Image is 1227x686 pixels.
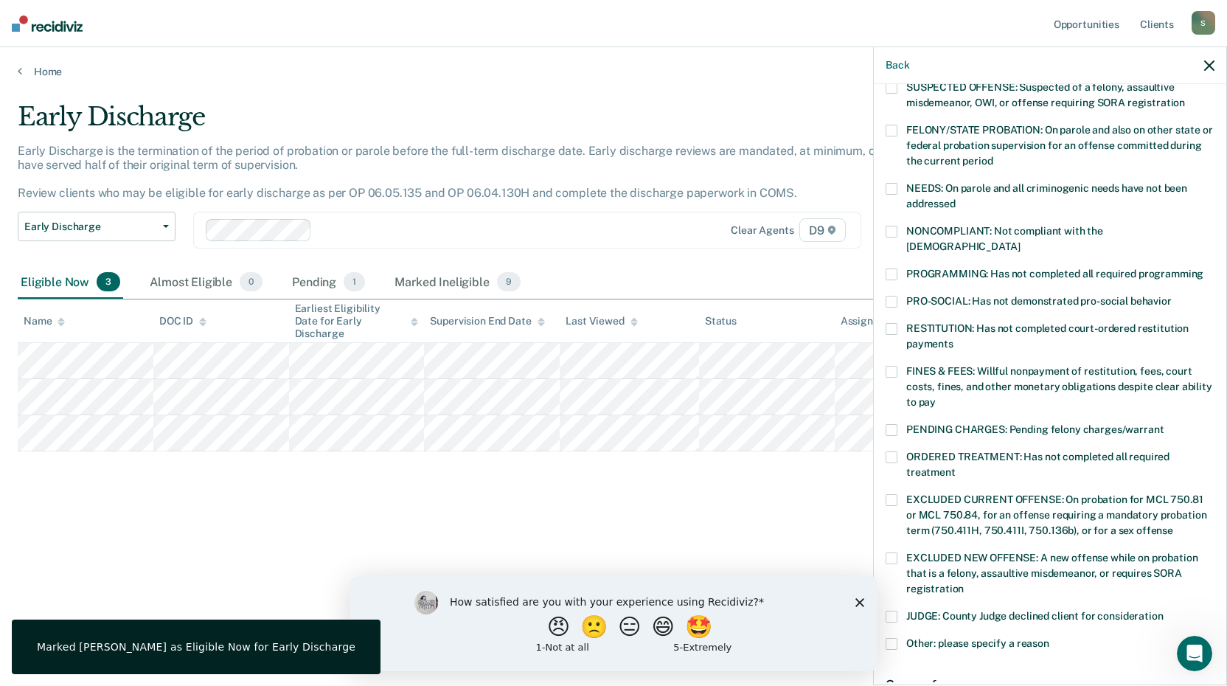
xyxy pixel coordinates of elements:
iframe: Survey by Kim from Recidiviz [350,576,877,671]
span: 1 [344,272,365,291]
div: Clear agents [731,224,793,237]
div: S [1192,11,1215,35]
p: Early Discharge is the termination of the period of probation or parole before the full-term disc... [18,144,934,201]
div: Early Discharge [18,102,938,144]
div: Almost Eligible [147,266,265,299]
span: 0 [240,272,263,291]
span: PRO-SOCIAL: Has not demonstrated pro-social behavior [906,295,1172,307]
span: ORDERED TREATMENT: Has not completed all required treatment [906,451,1169,478]
span: SUSPECTED OFFENSE: Suspected of a felony, assaultive misdemeanor, OWI, or offense requiring SORA ... [906,81,1185,108]
span: FELONY/STATE PROBATION: On parole and also on other state or federal probation supervision for an... [906,124,1213,167]
div: Assigned to [841,315,910,328]
div: Eligible Now [18,266,123,299]
div: Status [705,315,737,328]
div: Supervision End Date [430,315,544,328]
div: Pending [289,266,368,299]
iframe: Intercom live chat [1177,636,1212,671]
span: NONCOMPLIANT: Not compliant with the [DEMOGRAPHIC_DATA] [906,225,1103,252]
span: EXCLUDED CURRENT OFFENSE: On probation for MCL 750.81 or MCL 750.84, for an offense requiring a m... [906,493,1206,536]
span: Early Discharge [24,221,157,233]
span: 3 [97,272,120,291]
span: Other: please specify a reason [906,637,1049,649]
div: Earliest Eligibility Date for Early Discharge [295,302,419,339]
span: PENDING CHARGES: Pending felony charges/warrant [906,423,1164,435]
span: NEEDS: On parole and all criminogenic needs have not been addressed [906,182,1187,209]
a: Home [18,65,1209,78]
span: PROGRAMMING: Has not completed all required programming [906,268,1203,280]
div: Marked Ineligible [392,266,524,299]
div: Last Viewed [566,315,637,328]
span: D9 [799,218,846,242]
span: FINES & FEES: Willful nonpayment of restitution, fees, court costs, fines, and other monetary obl... [906,365,1212,408]
span: EXCLUDED NEW OFFENSE: A new offense while on probation that is a felony, assaultive misdemeanor, ... [906,552,1198,595]
span: RESTITUTION: Has not completed court-ordered restitution payments [906,322,1189,350]
span: 9 [497,272,521,291]
img: Recidiviz [12,15,83,32]
div: DOC ID [159,315,206,328]
div: Name [24,315,65,328]
div: Marked [PERSON_NAME] as Eligible Now for Early Discharge [37,640,355,654]
button: Back [886,59,909,72]
span: JUDGE: County Judge declined client for consideration [906,610,1164,622]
